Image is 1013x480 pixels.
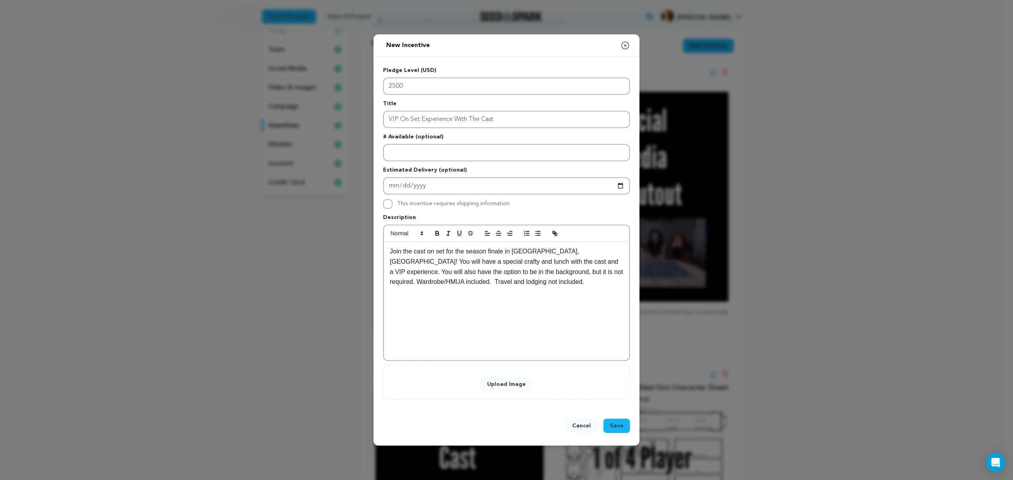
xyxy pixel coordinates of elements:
button: Save [603,419,630,433]
p: Estimated Delivery (optional) [383,166,630,177]
p: Description [383,214,630,225]
button: Cancel [566,419,597,433]
label: This incentive requires shipping information [397,201,510,206]
p: # Available (optional) [383,133,630,144]
p: Join the cast on set for the season finale in [GEOGRAPHIC_DATA], [GEOGRAPHIC_DATA]! You will have... [390,246,623,287]
h2: New Incentive [383,38,433,53]
span: Save [610,422,624,430]
input: Enter level [383,77,630,95]
p: Title [383,100,630,111]
input: Enter Estimated Delivery [383,177,630,195]
button: Upload Image [481,377,532,391]
div: Open Intercom Messenger [986,453,1005,472]
input: Enter title [383,111,630,128]
input: Enter number available [383,144,630,161]
p: Pledge Level (USD) [383,66,630,77]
